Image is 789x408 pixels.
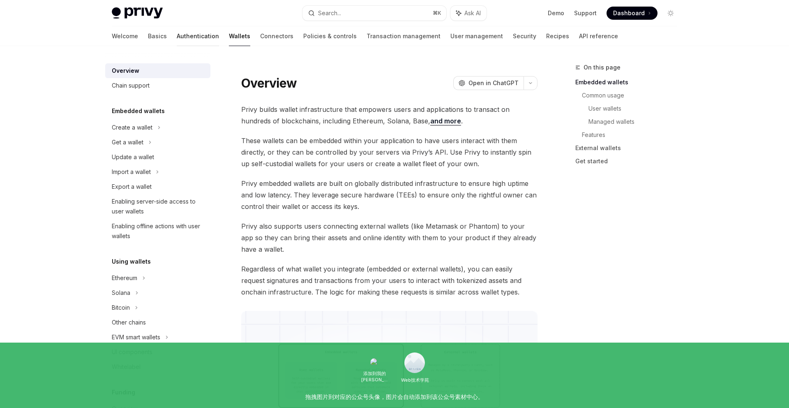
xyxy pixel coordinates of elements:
a: Basics [148,26,167,46]
a: Policies & controls [303,26,357,46]
div: EVM smart wallets [112,332,160,342]
a: Security [513,26,536,46]
span: Dashboard [613,9,645,17]
a: Transaction management [367,26,441,46]
div: Overview [112,66,139,76]
a: Update a wallet [105,150,210,165]
a: and more [430,117,461,125]
a: Chain support [105,78,210,93]
div: Chain support [112,81,150,90]
div: Update a wallet [112,152,154,162]
a: User management [450,26,503,46]
span: ⌘ K [433,10,441,16]
button: Toggle dark mode [664,7,677,20]
a: Connectors [260,26,293,46]
div: Export a wallet [112,182,152,192]
a: External wallets [575,141,684,155]
a: User wallets [588,102,684,115]
h5: Embedded wallets [112,106,165,116]
h5: Using wallets [112,257,151,267]
a: Demo [548,9,564,17]
span: Ask AI [464,9,481,17]
a: Managed wallets [588,115,684,128]
div: Bitcoin [112,303,130,313]
a: API reference [579,26,618,46]
a: Overview [105,63,210,78]
div: Enabling offline actions with user wallets [112,221,205,241]
a: Enabling server-side access to user wallets [105,194,210,219]
div: Enabling server-side access to user wallets [112,197,205,216]
a: Welcome [112,26,138,46]
a: Recipes [546,26,569,46]
div: Import a wallet [112,167,151,177]
a: Support [574,9,597,17]
div: Get a wallet [112,137,143,147]
a: Common usage [582,89,684,102]
span: Regardless of what wallet you integrate (embedded or external wallets), you can easily request si... [241,263,538,298]
h1: Overview [241,76,297,90]
a: Features [582,128,684,141]
a: Dashboard [607,7,657,20]
div: Solana [112,288,130,298]
div: Create a wallet [112,123,152,132]
span: These wallets can be embedded within your application to have users interact with them directly, ... [241,135,538,169]
img: light logo [112,7,163,19]
span: Privy also supports users connecting external wallets (like Metamask or Phantom) to your app so t... [241,220,538,255]
a: Embedded wallets [575,76,684,89]
span: Privy builds wallet infrastructure that empowers users and applications to transact on hundreds o... [241,104,538,127]
div: Ethereum [112,273,137,283]
button: Open in ChatGPT [453,76,524,90]
span: On this page [584,63,621,72]
span: Open in ChatGPT [468,79,519,87]
div: Other chains [112,318,146,327]
a: Authentication [177,26,219,46]
a: Wallets [229,26,250,46]
a: Export a wallet [105,179,210,194]
button: Search...⌘K [302,6,446,21]
span: Privy embedded wallets are built on globally distributed infrastructure to ensure high uptime and... [241,178,538,212]
a: Get started [575,155,684,168]
a: Other chains [105,315,210,330]
a: Enabling offline actions with user wallets [105,219,210,243]
div: Search... [318,8,341,18]
button: Ask AI [450,6,487,21]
